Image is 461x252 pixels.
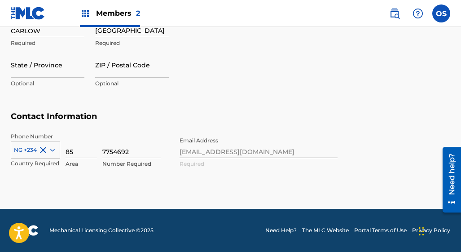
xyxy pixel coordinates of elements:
[302,226,349,234] a: The MLC Website
[413,8,423,19] img: help
[102,160,161,168] p: Number Required
[136,9,140,18] span: 2
[386,4,404,22] a: Public Search
[95,39,169,47] p: Required
[66,160,97,168] p: Area
[11,80,84,88] p: Optional
[95,80,169,88] p: Optional
[96,8,140,18] span: Members
[432,4,450,22] div: User Menu
[389,8,400,19] img: search
[11,159,60,168] p: Country Required
[49,226,154,234] span: Mechanical Licensing Collective © 2025
[11,111,450,133] h5: Contact Information
[11,225,39,236] img: logo
[11,7,45,20] img: MLC Logo
[80,8,91,19] img: Top Rightsholders
[419,218,424,245] div: Drag
[354,226,407,234] a: Portal Terms of Use
[265,226,297,234] a: Need Help?
[416,209,461,252] iframe: Chat Widget
[11,39,84,47] p: Required
[412,226,450,234] a: Privacy Policy
[409,4,427,22] div: Help
[436,143,461,216] iframe: Resource Center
